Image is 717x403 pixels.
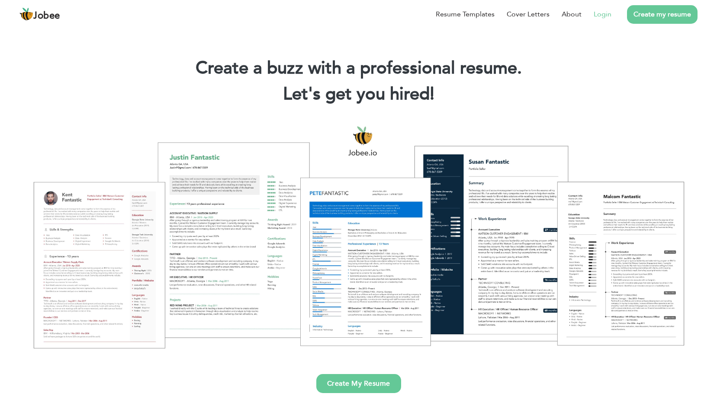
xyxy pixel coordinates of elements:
span: Jobee [33,11,60,21]
a: Create My Resume [316,374,401,393]
h1: Create a buzz with a professional resume. [13,57,704,80]
a: Resume Templates [436,9,495,19]
span: get you hired! [325,82,434,106]
a: About [562,9,582,19]
img: jobee.io [19,7,33,21]
span: | [430,82,434,106]
a: Cover Letters [507,9,550,19]
a: Login [594,9,611,19]
a: Create my resume [627,5,698,24]
h2: Let's [13,83,704,106]
a: Jobee [19,7,60,21]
